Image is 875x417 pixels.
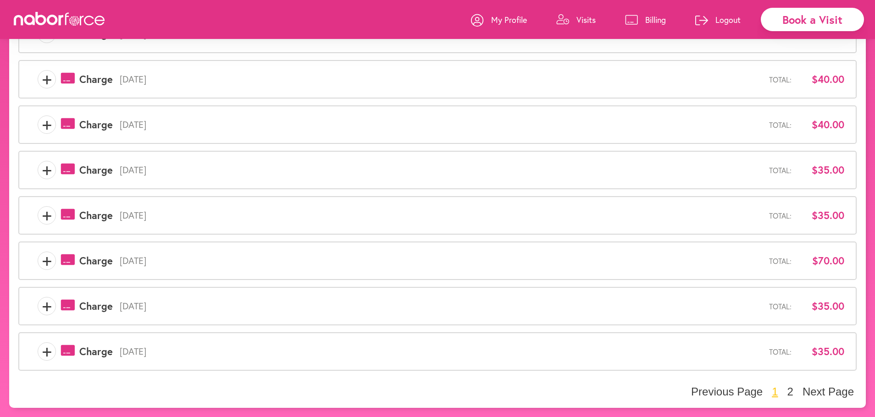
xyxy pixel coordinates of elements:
button: Next Page [800,385,857,399]
span: Charge [79,209,113,221]
span: Total: [769,121,792,129]
span: Charge [79,119,113,131]
span: Total: [769,257,792,265]
span: [DATE] [113,346,769,357]
a: Visits [556,6,596,33]
span: + [38,206,55,225]
span: [DATE] [113,119,769,130]
span: [DATE] [113,210,769,221]
a: Logout [695,6,741,33]
span: + [38,25,55,43]
span: Total: [769,166,792,175]
button: 2 [785,385,796,399]
button: Previous Page [688,385,765,399]
p: Billing [645,14,666,25]
span: + [38,70,55,88]
span: [DATE] [113,255,769,266]
a: Billing [625,6,666,33]
a: My Profile [471,6,527,33]
span: $40.00 [798,119,844,131]
span: + [38,161,55,179]
span: Total: [769,211,792,220]
span: + [38,297,55,315]
span: $35.00 [798,164,844,176]
span: + [38,342,55,361]
button: 1 [769,385,781,399]
span: Charge [79,28,113,40]
span: + [38,252,55,270]
span: Charge [79,73,113,85]
span: $40.00 [798,73,844,85]
p: My Profile [491,14,527,25]
span: $35.00 [798,346,844,357]
span: Charge [79,255,113,267]
span: $35.00 [798,300,844,312]
p: Visits [576,14,596,25]
span: [DATE] [113,74,769,85]
span: Charge [79,346,113,357]
span: Total: [769,347,792,356]
span: $70.00 [798,255,844,267]
p: Logout [715,14,741,25]
span: Charge [79,300,113,312]
span: Charge [79,164,113,176]
span: + [38,115,55,134]
span: $35.00 [798,209,844,221]
span: [DATE] [113,165,769,176]
span: Total: [769,75,792,84]
span: [DATE] [113,301,769,312]
span: Total: [769,302,792,311]
div: Book a Visit [761,8,864,31]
